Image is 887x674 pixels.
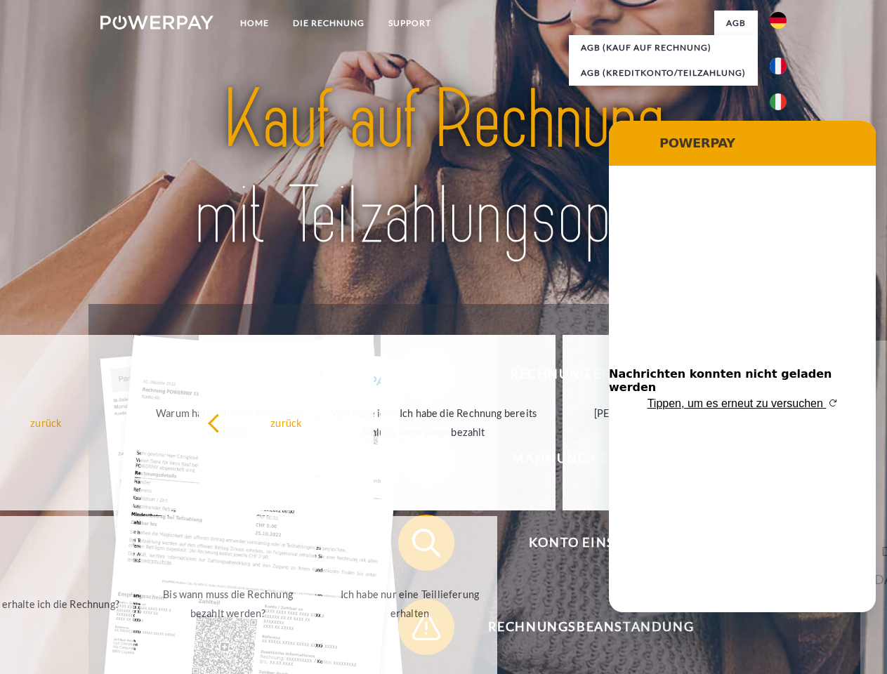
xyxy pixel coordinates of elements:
[419,515,763,571] span: Konto einsehen
[207,413,365,432] div: zurück
[609,121,876,612] iframe: Messaging-Fenster
[149,585,307,623] div: Bis wann muss die Rechnung bezahlt werden?
[569,60,758,86] a: AGB (Kreditkonto/Teilzahlung)
[770,12,787,29] img: de
[398,515,763,571] button: Konto einsehen
[228,11,281,36] a: Home
[770,58,787,74] img: fr
[714,11,758,36] a: agb
[571,404,729,442] div: [PERSON_NAME] wurde retourniert
[376,11,443,36] a: SUPPORT
[389,404,547,442] div: Ich habe die Rechnung bereits bezahlt
[419,599,763,655] span: Rechnungsbeanstandung
[281,11,376,36] a: DIE RECHNUNG
[770,93,787,110] img: it
[331,585,489,623] div: Ich habe nur eine Teillieferung erhalten
[149,404,307,442] div: Warum habe ich eine Rechnung erhalten?
[569,35,758,60] a: AGB (Kauf auf Rechnung)
[100,15,213,29] img: logo-powerpay-white.svg
[398,599,763,655] button: Rechnungsbeanstandung
[134,67,753,269] img: title-powerpay_de.svg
